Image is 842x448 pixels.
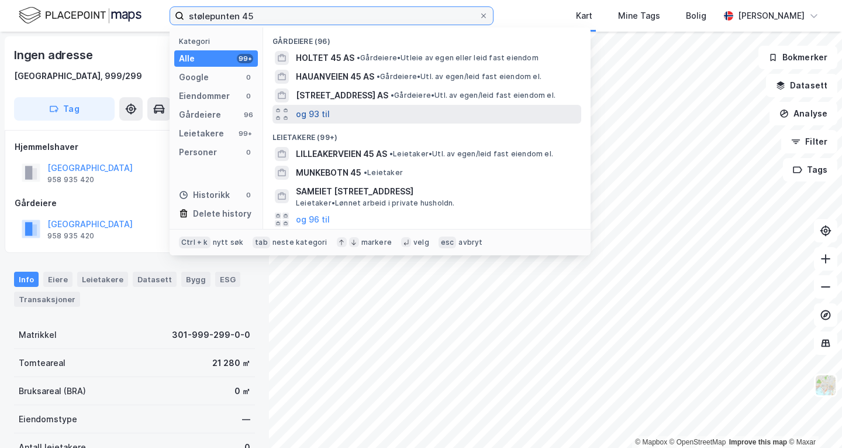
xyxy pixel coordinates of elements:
span: HOLTET 45 AS [296,51,354,65]
div: 0 [244,148,253,157]
span: SAMEIET [STREET_ADDRESS] [296,184,577,199]
span: • [391,91,394,100]
div: Personer [179,145,217,159]
div: Gårdeiere (96) [263,28,591,49]
span: HAUANVEIEN 45 AS [296,70,374,84]
div: Datasett [133,272,177,287]
span: • [377,72,380,81]
div: Bygg [181,272,210,287]
div: Google [179,70,209,84]
span: • [357,53,360,62]
div: Mine Tags [618,9,660,23]
div: Eiendommer [179,89,230,103]
span: • [389,149,393,158]
button: Bokmerker [758,46,837,69]
div: 0 [244,73,253,82]
span: Gårdeiere • Utl. av egen/leid fast eiendom el. [377,72,541,81]
div: Leietakere [179,126,224,141]
button: Tags [783,158,837,182]
div: Transaksjoner [14,292,80,307]
div: neste kategori [272,238,327,247]
span: Leietaker • Utl. av egen/leid fast eiendom el. [389,149,553,159]
div: Alle [179,52,195,66]
iframe: Chat Widget [784,392,842,448]
div: [PERSON_NAME] [738,9,805,23]
span: Gårdeiere • Utleie av egen eller leid fast eiendom [357,53,539,63]
div: 301-999-299-0-0 [172,328,250,342]
button: og 96 til [296,213,330,227]
div: Delete history [193,207,251,221]
div: Eiendomstype [19,412,77,426]
div: Leietakere [77,272,128,287]
img: Z [815,374,837,396]
span: MUNKEBOTN 45 [296,166,361,180]
div: Kart [576,9,592,23]
div: Bolig [686,9,706,23]
button: Filter [781,130,837,153]
span: • [364,168,367,177]
div: 21 280 ㎡ [212,356,250,370]
div: nytt søk [213,238,244,247]
div: Bruksareal (BRA) [19,384,86,398]
span: Leietaker [364,168,403,177]
div: avbryt [458,238,482,247]
span: Gårdeiere • Utl. av egen/leid fast eiendom el. [391,91,555,100]
div: Kontrollprogram for chat [784,392,842,448]
button: Datasett [766,74,837,97]
div: Info [14,272,39,287]
div: 0 [244,91,253,101]
a: Mapbox [635,438,667,446]
div: Gårdeiere [15,196,254,210]
span: [STREET_ADDRESS] AS [296,88,388,102]
div: Kategori [179,37,258,46]
div: Matrikkel [19,328,57,342]
input: Søk på adresse, matrikkel, gårdeiere, leietakere eller personer [184,7,479,25]
div: 99+ [237,54,253,63]
span: Leietaker • Lønnet arbeid i private husholdn. [296,199,455,208]
div: [GEOGRAPHIC_DATA], 999/299 [14,69,142,83]
div: Eiere [43,272,73,287]
div: 0 [244,190,253,200]
div: Ingen adresse [14,46,95,64]
div: 0 ㎡ [234,384,250,398]
div: — [242,412,250,426]
img: logo.f888ab2527a4732fd821a326f86c7f29.svg [19,5,142,26]
div: velg [413,238,429,247]
div: 958 935 420 [47,175,94,184]
div: ESG [215,272,240,287]
div: Gårdeiere [179,108,221,122]
div: 958 935 420 [47,231,94,241]
a: OpenStreetMap [670,438,726,446]
div: 96 [244,110,253,119]
div: markere [361,238,392,247]
div: Ctrl + k [179,237,210,248]
div: esc [439,237,457,248]
div: Tomteareal [19,356,65,370]
a: Improve this map [729,438,787,446]
button: Tag [14,97,115,121]
div: 99+ [237,129,253,138]
button: Analyse [769,102,837,125]
span: LILLEAKERVEIEN 45 AS [296,147,387,161]
div: Leietakere (99+) [263,124,591,145]
div: Hjemmelshaver [15,140,254,154]
div: Historikk [179,188,230,202]
button: og 93 til [296,107,330,121]
div: tab [253,237,270,248]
